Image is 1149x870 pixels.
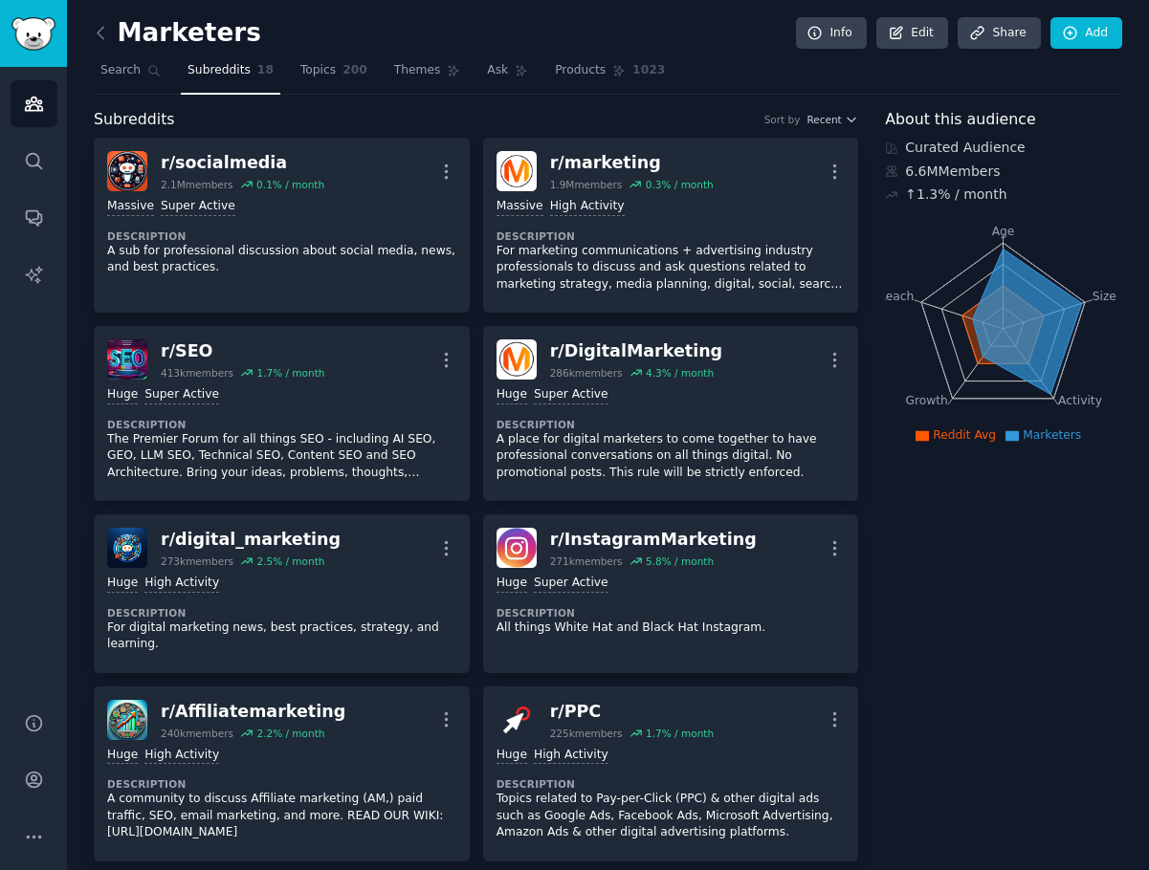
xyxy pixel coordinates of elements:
tspan: Reach [878,289,915,302]
div: Huge [107,575,138,593]
a: Edit [876,17,948,50]
div: High Activity [144,575,219,593]
span: 200 [342,62,367,79]
div: r/ socialmedia [161,151,324,175]
a: PPCr/PPC225kmembers1.7% / monthHugeHigh ActivityDescriptionTopics related to Pay-per-Click (PPC) ... [483,686,859,861]
div: Super Active [534,386,608,404]
div: 413k members [161,366,233,380]
p: For digital marketing news, best practices, strategy, and learning. [107,620,456,653]
a: digital_marketingr/digital_marketing273kmembers2.5% / monthHugeHigh ActivityDescriptionFor digita... [94,514,470,673]
div: Super Active [161,198,235,216]
h2: Marketers [94,18,261,49]
div: 225k members [550,727,623,740]
dt: Description [497,606,846,620]
div: High Activity [144,747,219,765]
div: r/ Affiliatemarketing [161,700,345,724]
a: Ask [480,55,535,95]
div: 5.8 % / month [646,555,714,568]
div: Massive [107,198,154,216]
dt: Description [497,229,846,243]
p: A place for digital marketers to come together to have professional conversations on all things d... [497,431,846,482]
div: 1.7 % / month [256,366,324,380]
a: DigitalMarketingr/DigitalMarketing286kmembers4.3% / monthHugeSuper ActiveDescriptionA place for d... [483,326,859,501]
button: Recent [807,113,858,126]
a: Themes [387,55,468,95]
img: PPC [497,700,537,740]
a: Affiliatemarketingr/Affiliatemarketing240kmembers2.2% / monthHugeHigh ActivityDescriptionA commun... [94,686,470,861]
span: Subreddits [188,62,251,79]
div: 4.3 % / month [646,366,714,380]
a: socialmediar/socialmedia2.1Mmembers0.1% / monthMassiveSuper ActiveDescriptionA sub for profession... [94,138,470,313]
div: ↑ 1.3 % / month [905,185,1006,205]
div: 1.9M members [550,178,623,191]
span: Topics [300,62,336,79]
p: The Premier Forum for all things SEO - including AI SEO, GEO, LLM SEO, Technical SEO, Content SEO... [107,431,456,482]
tspan: Size [1093,289,1116,302]
a: InstagramMarketingr/InstagramMarketing271kmembers5.8% / monthHugeSuper ActiveDescriptionAll thing... [483,514,859,673]
div: 2.1M members [161,178,233,191]
div: r/ SEO [161,339,324,363]
div: Super Active [144,386,219,404]
div: 271k members [550,555,623,568]
span: Recent [807,113,841,126]
span: Reddit Avg [933,428,996,442]
div: 6.6M Members [885,162,1122,182]
div: Huge [497,747,527,765]
dt: Description [497,418,846,431]
div: 0.3 % / month [646,178,714,191]
img: digital_marketing [107,528,147,568]
span: Subreddits [94,108,175,132]
a: Products1023 [548,55,672,95]
div: Massive [497,198,543,216]
img: SEO [107,339,147,380]
span: Products [555,62,606,79]
a: Subreddits18 [181,55,280,95]
div: 2.5 % / month [256,555,324,568]
span: Search [100,62,141,79]
div: r/ PPC [550,700,714,724]
span: 18 [257,62,274,79]
div: r/ digital_marketing [161,528,341,552]
a: Info [796,17,867,50]
a: Topics200 [294,55,374,95]
div: r/ InstagramMarketing [550,528,757,552]
div: r/ marketing [550,151,714,175]
a: Search [94,55,167,95]
a: SEOr/SEO413kmembers1.7% / monthHugeSuper ActiveDescriptionThe Premier Forum for all things SEO - ... [94,326,470,501]
dt: Description [107,418,456,431]
tspan: Age [992,225,1015,238]
p: Topics related to Pay-per-Click (PPC) & other digital ads such as Google Ads, Facebook Ads, Micro... [497,791,846,841]
div: 286k members [550,366,623,380]
tspan: Activity [1058,394,1102,407]
img: socialmedia [107,151,147,191]
div: Huge [497,575,527,593]
div: 240k members [161,727,233,740]
div: Huge [107,386,138,404]
div: Huge [497,386,527,404]
dt: Description [107,606,456,620]
div: High Activity [534,747,608,765]
a: Add [1050,17,1122,50]
p: For marketing communications + advertising industry professionals to discuss and ask questions re... [497,243,846,294]
span: Themes [394,62,441,79]
img: marketing [497,151,537,191]
div: 1.7 % / month [646,727,714,740]
span: Ask [487,62,508,79]
tspan: Growth [906,394,948,407]
img: GummySearch logo [11,17,55,51]
dt: Description [107,777,456,791]
img: InstagramMarketing [497,528,537,568]
div: r/ DigitalMarketing [550,339,723,363]
a: Share [958,17,1040,50]
p: All things White Hat and Black Hat Instagram. [497,620,846,637]
span: 1023 [632,62,665,79]
div: Super Active [534,575,608,593]
span: Marketers [1023,428,1081,442]
div: Huge [107,747,138,765]
p: A community to discuss Affiliate marketing (AM,) paid traffic, SEO, email marketing, and more. RE... [107,791,456,841]
dt: Description [497,777,846,791]
img: DigitalMarketing [497,339,537,380]
span: About this audience [885,108,1035,132]
dt: Description [107,229,456,243]
div: Sort by [764,113,801,126]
